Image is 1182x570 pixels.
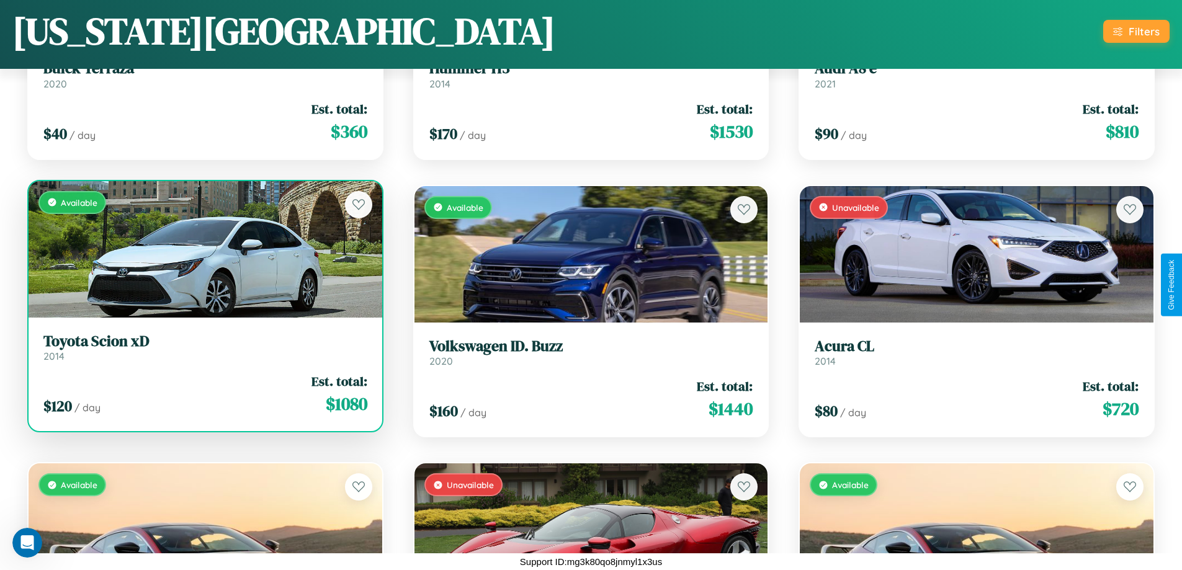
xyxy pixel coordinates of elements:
span: 2021 [815,78,836,90]
span: / day [74,401,101,414]
span: / day [69,129,96,141]
span: $ 1440 [709,396,753,421]
span: Available [832,479,869,490]
a: Audi A8 e2021 [815,60,1139,90]
span: Est. total: [1083,377,1139,395]
h3: Acura CL [815,337,1139,355]
h3: Toyota Scion xD [43,332,367,350]
span: $ 40 [43,123,67,144]
span: / day [460,129,486,141]
h1: [US_STATE][GEOGRAPHIC_DATA] [12,6,555,56]
span: 2020 [43,78,67,90]
span: 2014 [43,350,65,362]
span: $ 360 [331,119,367,144]
span: Est. total: [311,100,367,118]
div: Give Feedback [1167,260,1176,310]
div: Filters [1129,25,1160,38]
span: $ 1080 [326,391,367,416]
span: $ 1530 [710,119,753,144]
a: Acura CL2014 [815,337,1139,368]
span: $ 720 [1103,396,1139,421]
a: Hummer H32014 [429,60,753,90]
h3: Volkswagen ID. Buzz [429,337,753,355]
h3: Buick Terraza [43,60,367,78]
span: Available [61,197,97,208]
span: / day [460,406,486,419]
span: 2014 [429,78,450,90]
span: $ 80 [815,401,838,421]
span: 2014 [815,355,836,367]
span: $ 160 [429,401,458,421]
p: Support ID: mg3k80qo8jnmyl1x3us [520,553,662,570]
a: Toyota Scion xD2014 [43,332,367,363]
h3: Audi A8 e [815,60,1139,78]
span: / day [840,406,866,419]
span: Est. total: [1083,100,1139,118]
span: / day [841,129,867,141]
h3: Hummer H3 [429,60,753,78]
a: Volkswagen ID. Buzz2020 [429,337,753,368]
span: Est. total: [311,372,367,390]
span: $ 810 [1106,119,1139,144]
span: Est. total: [697,377,753,395]
iframe: Intercom live chat [12,528,42,558]
span: $ 120 [43,396,72,416]
span: Available [447,202,483,213]
a: Buick Terraza2020 [43,60,367,90]
span: Unavailable [832,202,879,213]
button: Filters [1103,20,1170,43]
span: $ 170 [429,123,457,144]
span: Available [61,479,97,490]
span: Unavailable [447,479,494,490]
span: Est. total: [697,100,753,118]
span: $ 90 [815,123,838,144]
span: 2020 [429,355,453,367]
